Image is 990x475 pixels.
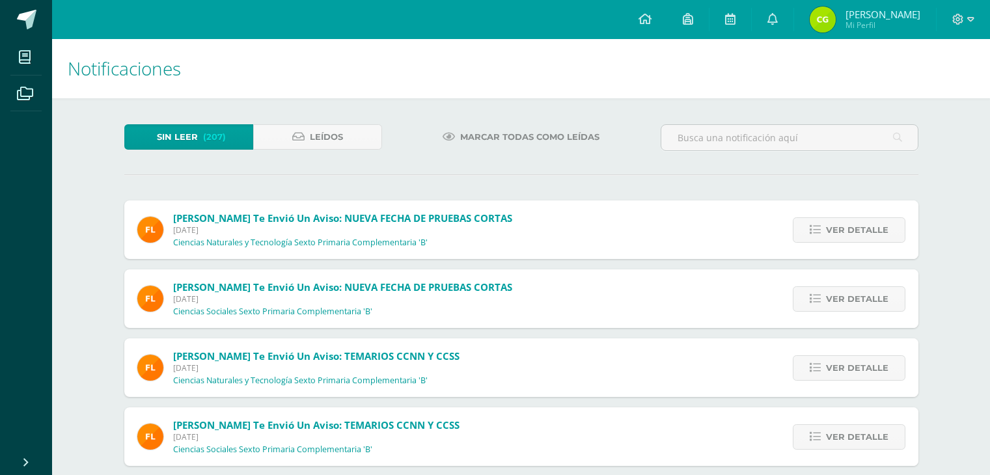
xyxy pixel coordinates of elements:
[137,286,163,312] img: 00e92e5268842a5da8ad8efe5964f981.png
[124,124,253,150] a: Sin leer(207)
[826,425,888,449] span: Ver detalle
[826,356,888,380] span: Ver detalle
[173,211,512,224] span: [PERSON_NAME] te envió un aviso: NUEVA FECHA DE PRUEBAS CORTAS
[173,280,512,293] span: [PERSON_NAME] te envió un aviso: NUEVA FECHA DE PRUEBAS CORTAS
[310,125,343,149] span: Leídos
[203,125,226,149] span: (207)
[826,287,888,311] span: Ver detalle
[173,375,428,386] p: Ciencias Naturales y Tecnología Sexto Primaria Complementaria 'B'
[846,20,920,31] span: Mi Perfil
[173,224,512,236] span: [DATE]
[173,238,428,248] p: Ciencias Naturales y Tecnología Sexto Primaria Complementaria 'B'
[137,355,163,381] img: 00e92e5268842a5da8ad8efe5964f981.png
[157,125,198,149] span: Sin leer
[826,218,888,242] span: Ver detalle
[846,8,920,21] span: [PERSON_NAME]
[173,444,372,455] p: Ciencias Sociales Sexto Primaria Complementaria 'B'
[810,7,836,33] img: dca62258c23ba0bb42c53266f6458814.png
[68,56,181,81] span: Notificaciones
[661,125,918,150] input: Busca una notificación aquí
[173,293,512,305] span: [DATE]
[426,124,616,150] a: Marcar todas como leídas
[137,217,163,243] img: 00e92e5268842a5da8ad8efe5964f981.png
[253,124,382,150] a: Leídos
[137,424,163,450] img: 00e92e5268842a5da8ad8efe5964f981.png
[460,125,599,149] span: Marcar todas como leídas
[173,349,460,362] span: [PERSON_NAME] te envió un aviso: TEMARIOS CCNN Y CCSS
[173,306,372,317] p: Ciencias Sociales Sexto Primaria Complementaria 'B'
[173,431,460,442] span: [DATE]
[173,362,460,373] span: [DATE]
[173,418,460,431] span: [PERSON_NAME] te envió un aviso: TEMARIOS CCNN Y CCSS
